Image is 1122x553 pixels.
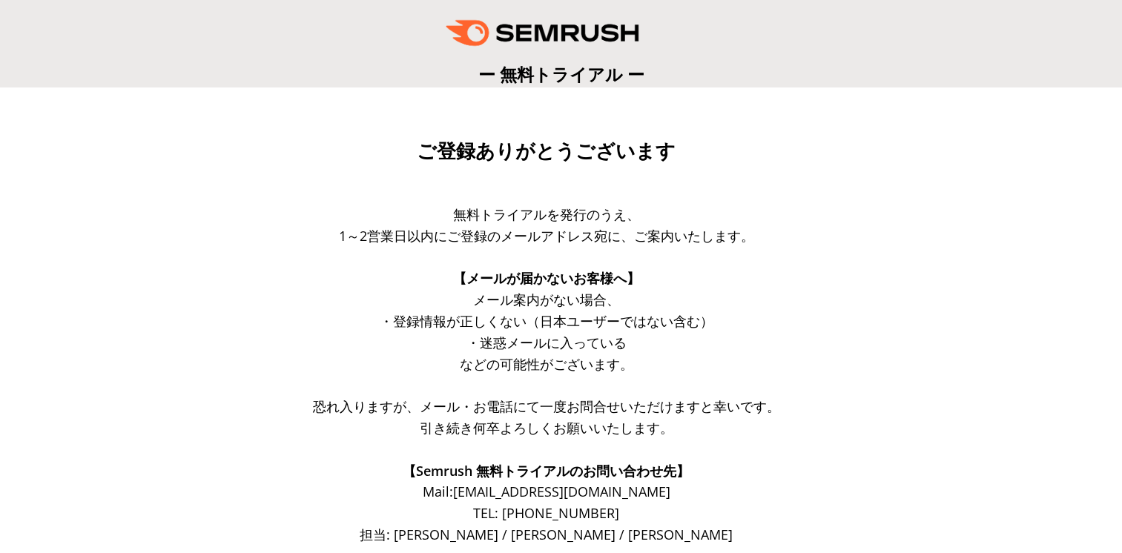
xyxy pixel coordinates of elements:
[423,483,670,500] span: Mail: [EMAIL_ADDRESS][DOMAIN_NAME]
[420,419,673,437] span: 引き続き何卒よろしくお願いいたします。
[403,462,690,480] span: 【Semrush 無料トライアルのお問い合わせ先】
[453,269,640,287] span: 【メールが届かないお客様へ】
[360,526,733,543] span: 担当: [PERSON_NAME] / [PERSON_NAME] / [PERSON_NAME]
[466,334,627,351] span: ・迷惑メールに入っている
[380,312,713,330] span: ・登録情報が正しくない（日本ユーザーではない含む）
[460,355,633,373] span: などの可能性がございます。
[417,140,676,162] span: ご登録ありがとうございます
[478,62,644,86] span: ー 無料トライアル ー
[473,291,620,308] span: メール案内がない場合、
[313,397,780,415] span: 恐れ入りますが、メール・お電話にて一度お問合せいただけますと幸いです。
[339,227,754,245] span: 1～2営業日以内にご登録のメールアドレス宛に、ご案内いたします。
[453,205,640,223] span: 無料トライアルを発行のうえ、
[473,504,619,522] span: TEL: [PHONE_NUMBER]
